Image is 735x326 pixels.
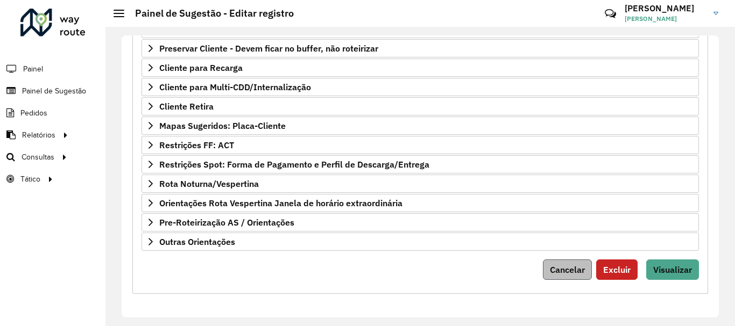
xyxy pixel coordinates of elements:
a: Pre-Roteirização AS / Orientações [142,213,699,231]
a: Orientações Rota Vespertina Janela de horário extraordinária [142,194,699,212]
span: Cliente para Multi-CDD/Internalização [159,83,311,91]
span: Pedidos [20,107,47,119]
button: Excluir [596,259,638,280]
a: Restrições FF: ACT [142,136,699,154]
span: Cliente Retira [159,102,214,111]
span: Excluir [603,264,631,275]
h2: Painel de Sugestão - Editar registro [124,8,294,19]
span: Consultas [22,151,54,163]
a: Preservar Cliente - Devem ficar no buffer, não roteirizar [142,39,699,57]
span: Relatórios [22,129,55,141]
a: Mapas Sugeridos: Placa-Cliente [142,117,699,135]
span: Restrições Spot: Forma de Pagamento e Perfil de Descarga/Entrega [159,160,429,169]
span: Cliente para Recarga [159,63,243,72]
span: Tático [20,173,40,185]
span: Painel [23,63,43,75]
span: Rota Noturna/Vespertina [159,179,259,188]
span: Painel de Sugestão [22,85,86,97]
a: Contato Rápido [599,2,622,25]
span: Visualizar [653,264,692,275]
button: Visualizar [646,259,699,280]
span: Outras Orientações [159,237,235,246]
a: Cliente para Multi-CDD/Internalização [142,78,699,96]
button: Cancelar [543,259,592,280]
h3: [PERSON_NAME] [625,3,705,13]
span: Preservar Cliente - Devem ficar no buffer, não roteirizar [159,44,378,53]
span: [PERSON_NAME] [625,14,705,24]
a: Restrições Spot: Forma de Pagamento e Perfil de Descarga/Entrega [142,155,699,173]
a: Cliente Retira [142,97,699,115]
span: Orientações Rota Vespertina Janela de horário extraordinária [159,199,402,207]
span: Pre-Roteirização AS / Orientações [159,218,294,227]
a: Cliente para Recarga [142,59,699,77]
span: Restrições FF: ACT [159,141,234,149]
a: Outras Orientações [142,233,699,251]
span: Cancelar [550,264,585,275]
span: Mapas Sugeridos: Placa-Cliente [159,121,286,130]
a: Rota Noturna/Vespertina [142,175,699,193]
